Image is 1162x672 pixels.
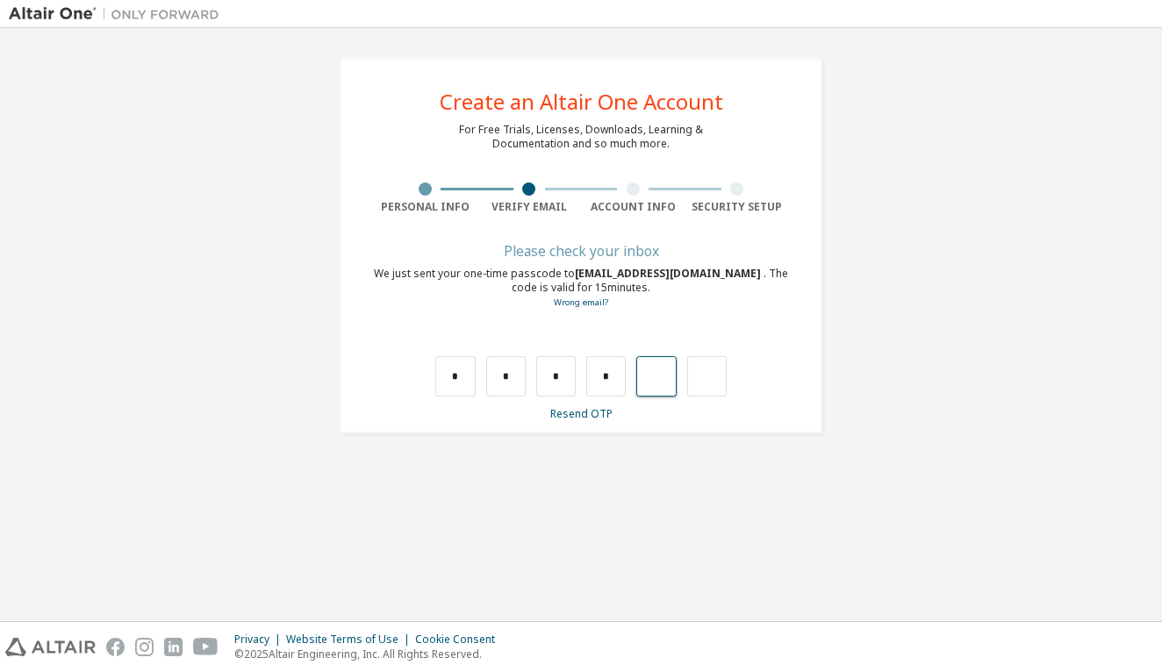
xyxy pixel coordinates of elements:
[164,638,183,656] img: linkedin.svg
[373,267,789,310] div: We just sent your one-time passcode to . The code is valid for 15 minutes.
[234,633,286,647] div: Privacy
[554,297,608,308] a: Go back to the registration form
[477,200,582,214] div: Verify Email
[234,647,506,661] p: © 2025 Altair Engineering, Inc. All Rights Reserved.
[685,200,790,214] div: Security Setup
[459,123,703,151] div: For Free Trials, Licenses, Downloads, Learning & Documentation and so much more.
[373,200,477,214] div: Personal Info
[5,638,96,656] img: altair_logo.svg
[575,266,764,281] span: [EMAIL_ADDRESS][DOMAIN_NAME]
[440,91,723,112] div: Create an Altair One Account
[550,406,613,421] a: Resend OTP
[373,246,789,256] div: Please check your inbox
[193,638,219,656] img: youtube.svg
[415,633,506,647] div: Cookie Consent
[106,638,125,656] img: facebook.svg
[286,633,415,647] div: Website Terms of Use
[9,5,228,23] img: Altair One
[135,638,154,656] img: instagram.svg
[581,200,685,214] div: Account Info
